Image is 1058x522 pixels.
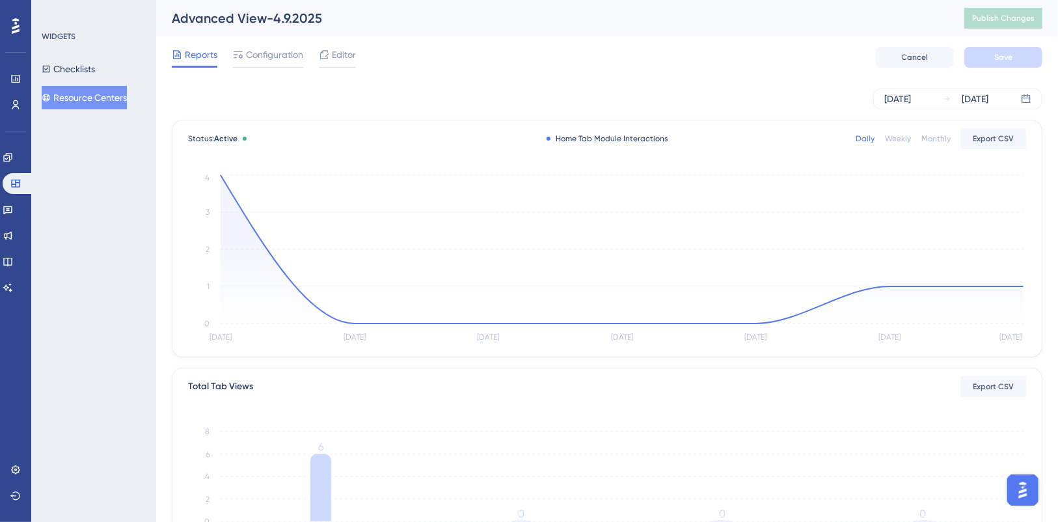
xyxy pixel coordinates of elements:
span: Publish Changes [972,13,1035,23]
tspan: 0 [719,508,726,520]
tspan: 1 [207,282,210,291]
span: Save [994,52,1012,62]
iframe: UserGuiding AI Assistant Launcher [1003,471,1042,510]
button: Export CSV [961,128,1026,149]
tspan: 6 [318,441,323,454]
div: Weekly [885,133,911,144]
span: Reports [185,47,217,62]
div: [DATE] [962,91,988,107]
tspan: [DATE] [611,333,633,342]
tspan: [DATE] [1000,333,1022,342]
button: Save [964,47,1042,68]
span: Active [214,134,237,143]
tspan: 4 [205,472,210,481]
span: Editor [332,47,356,62]
tspan: 2 [206,495,210,504]
button: Checklists [42,57,95,81]
span: Cancel [902,52,929,62]
div: Home Tab Module Interactions [547,133,668,144]
div: WIDGETS [42,31,75,42]
tspan: 6 [206,450,210,459]
button: Publish Changes [964,8,1042,29]
tspan: 2 [206,245,210,254]
div: Daily [856,133,875,144]
tspan: 3 [206,208,210,217]
span: Configuration [246,47,303,62]
span: Export CSV [973,133,1014,144]
span: Status: [188,133,237,144]
tspan: [DATE] [878,333,901,342]
tspan: 0 [204,319,210,328]
div: Total Tab Views [188,379,253,394]
div: Monthly [921,133,951,144]
button: Cancel [876,47,954,68]
div: Advanced View-4.9.2025 [172,9,932,27]
tspan: 0 [519,508,525,520]
tspan: [DATE] [477,333,499,342]
tspan: [DATE] [344,333,366,342]
tspan: 0 [920,508,927,520]
tspan: [DATE] [210,333,232,342]
button: Export CSV [961,376,1026,397]
tspan: 4 [205,173,210,182]
tspan: 8 [205,427,210,436]
span: Export CSV [973,381,1014,392]
div: [DATE] [884,91,911,107]
button: Resource Centers [42,86,127,109]
tspan: [DATE] [745,333,767,342]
